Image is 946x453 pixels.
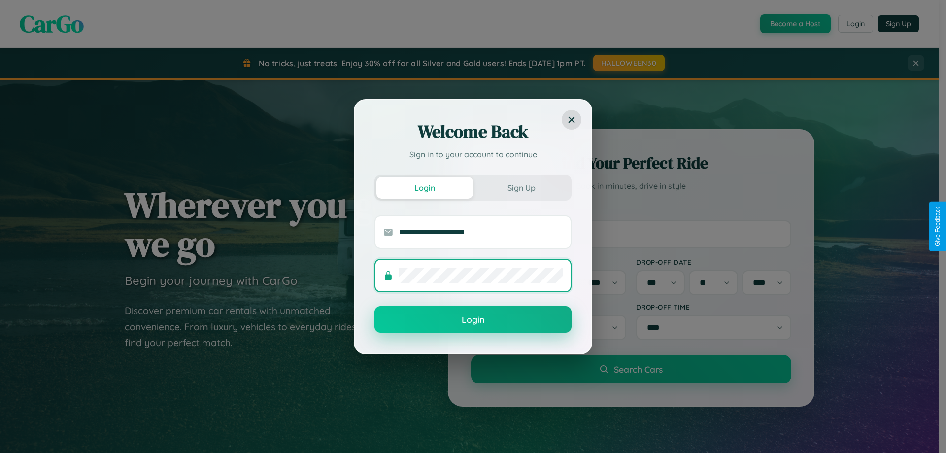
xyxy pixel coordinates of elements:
h2: Welcome Back [374,120,572,143]
button: Login [374,306,572,333]
button: Login [376,177,473,199]
p: Sign in to your account to continue [374,148,572,160]
button: Sign Up [473,177,570,199]
div: Give Feedback [934,207,941,246]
